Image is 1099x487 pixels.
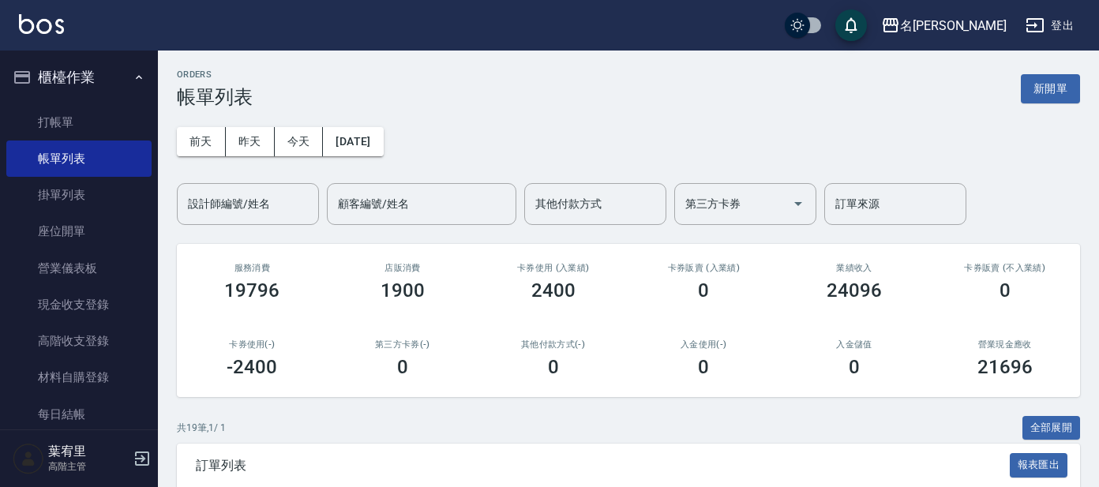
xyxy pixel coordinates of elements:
h2: 卡券使用(-) [196,339,309,350]
button: 報表匯出 [1010,453,1068,478]
p: 共 19 筆, 1 / 1 [177,421,226,435]
button: save [835,9,867,41]
h3: 0 [397,356,408,378]
h2: ORDERS [177,69,253,80]
button: 前天 [177,127,226,156]
button: Open [786,191,811,216]
h3: 服務消費 [196,263,309,273]
h3: 1900 [381,279,425,302]
a: 新開單 [1021,81,1080,96]
a: 報表匯出 [1010,457,1068,472]
button: 全部展開 [1022,416,1081,440]
h3: 0 [849,356,860,378]
h2: 卡券使用 (入業績) [497,263,610,273]
h3: 0 [698,279,709,302]
h2: 其他付款方式(-) [497,339,610,350]
a: 每日結帳 [6,396,152,433]
button: 登出 [1019,11,1080,40]
a: 打帳單 [6,104,152,140]
h2: 卡券販賣 (不入業績) [948,263,1061,273]
a: 營業儀表板 [6,250,152,287]
button: 新開單 [1021,74,1080,103]
h2: 入金使用(-) [647,339,760,350]
h2: 卡券販賣 (入業績) [647,263,760,273]
button: 今天 [275,127,324,156]
h3: -2400 [227,356,277,378]
div: 名[PERSON_NAME] [900,16,1007,36]
button: 名[PERSON_NAME] [875,9,1013,42]
h2: 入金儲值 [798,339,911,350]
button: 櫃檯作業 [6,57,152,98]
h2: 業績收入 [798,263,911,273]
a: 材料自購登錄 [6,359,152,395]
span: 訂單列表 [196,458,1010,474]
h3: 0 [1000,279,1011,302]
a: 掛單列表 [6,177,152,213]
h3: 0 [698,356,709,378]
img: Logo [19,14,64,34]
h3: 0 [548,356,559,378]
h2: 第三方卡券(-) [347,339,459,350]
h3: 24096 [827,279,882,302]
h3: 19796 [224,279,279,302]
a: 現金收支登錄 [6,287,152,323]
img: Person [13,443,44,474]
h3: 2400 [531,279,576,302]
a: 高階收支登錄 [6,323,152,359]
p: 高階主管 [48,459,129,474]
button: 昨天 [226,127,275,156]
button: [DATE] [323,127,383,156]
h5: 葉宥里 [48,444,129,459]
h3: 21696 [977,356,1033,378]
h2: 店販消費 [347,263,459,273]
h2: 營業現金應收 [948,339,1061,350]
a: 座位開單 [6,213,152,249]
a: 帳單列表 [6,140,152,177]
h3: 帳單列表 [177,86,253,108]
